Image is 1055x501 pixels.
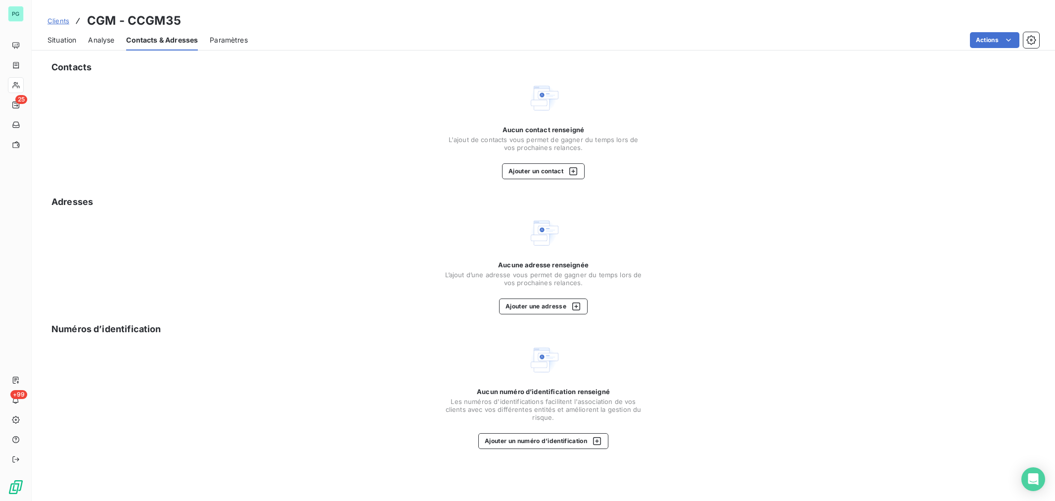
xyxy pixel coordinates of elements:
img: Empty state [528,344,559,376]
span: L’ajout d’une adresse vous permet de gagner du temps lors de vos prochaines relances. [445,271,642,287]
img: Empty state [528,82,559,114]
button: Ajouter une adresse [499,299,588,314]
button: Ajouter un contact [502,163,585,179]
button: Actions [970,32,1019,48]
span: Les numéros d'identifications facilitent l'association de vos clients avec vos différentes entité... [445,398,642,421]
span: Contacts & Adresses [126,35,198,45]
h5: Numéros d’identification [51,322,161,336]
span: +99 [10,390,27,399]
span: Aucune adresse renseignée [498,261,589,269]
span: Analyse [88,35,114,45]
span: Clients [47,17,69,25]
button: Ajouter un numéro d’identification [478,433,608,449]
a: Clients [47,16,69,26]
span: 25 [15,95,27,104]
h5: Contacts [51,60,92,74]
img: Empty state [528,217,559,249]
h5: Adresses [51,195,93,209]
span: L'ajout de contacts vous permet de gagner du temps lors de vos prochaines relances. [445,136,642,151]
span: Situation [47,35,76,45]
h3: CGM - CCGM35 [87,12,181,30]
div: PG [8,6,24,22]
span: Aucun contact renseigné [503,126,584,134]
span: Aucun numéro d’identification renseigné [477,388,610,396]
span: Paramètres [210,35,248,45]
img: Logo LeanPay [8,479,24,495]
div: Open Intercom Messenger [1021,467,1045,491]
